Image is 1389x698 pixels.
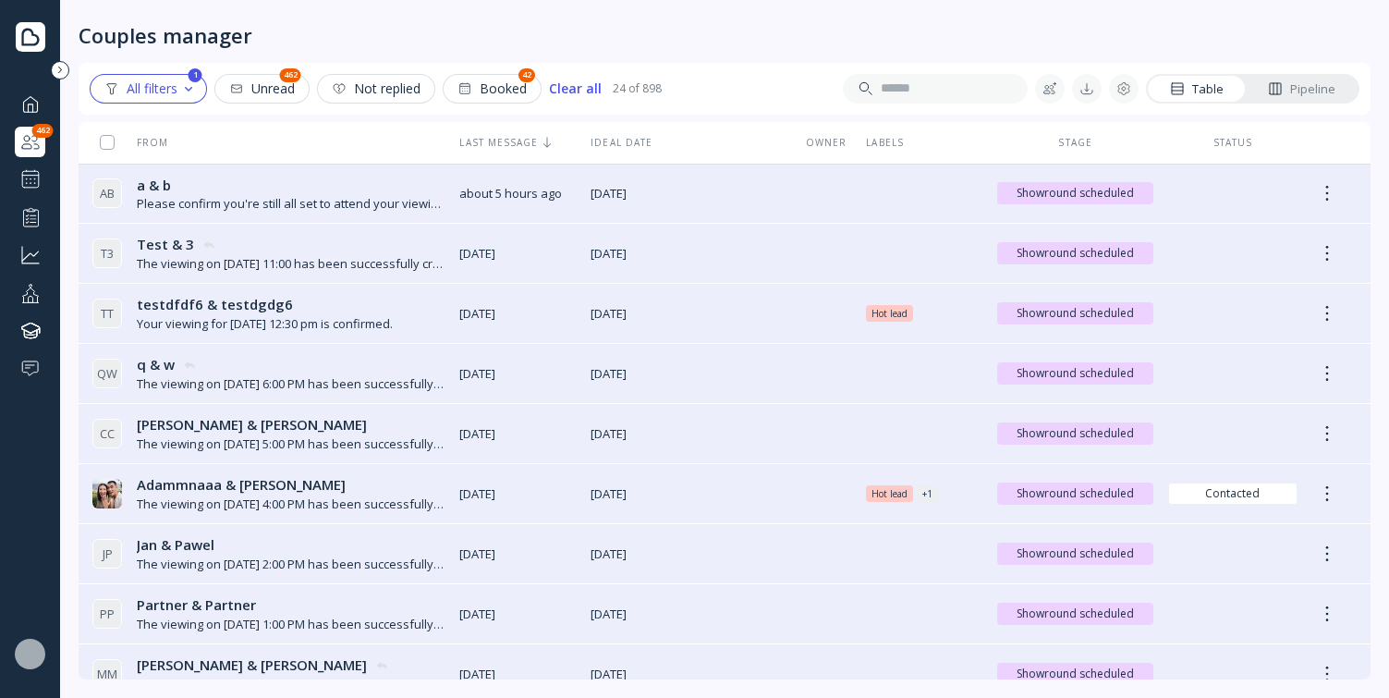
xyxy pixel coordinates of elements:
div: C C [92,419,122,448]
span: Contacted [1176,486,1290,501]
div: The viewing on [DATE] 6:00 PM has been successfully created by [PERSON_NAME]. [137,375,445,393]
a: Dashboard [15,89,45,119]
span: [DATE] [459,365,576,383]
div: P P [92,599,122,629]
div: M M [92,659,122,689]
div: 1 [189,68,202,82]
span: [PERSON_NAME] & [PERSON_NAME] [137,415,367,435]
button: Unread [214,74,310,104]
div: The viewing on [DATE] 2:00 PM has been successfully created by [PERSON_NAME]. [137,556,445,573]
span: [DATE] [591,185,786,202]
div: From [92,136,168,149]
span: [DATE] [591,606,786,623]
span: Adammnaaa & [PERSON_NAME] [137,475,346,495]
span: Showround scheduled [1005,366,1146,381]
div: The viewing on [DATE] 4:00 PM has been successfully created by [PERSON_NAME]. [137,496,445,513]
span: [DATE] [459,245,576,263]
button: Clear all [549,74,602,104]
span: Showround scheduled [1005,186,1146,201]
a: Showround scheduler [15,165,45,194]
div: Clear all [549,81,602,96]
img: dpr=2,fit=cover,g=face,w=32,h=32 [92,479,122,508]
div: The viewing on [DATE] 11:00 has been successfully created by [PERSON_NAME]. [137,255,445,273]
span: [DATE] [591,425,786,443]
a: Help & support [15,353,45,384]
span: Showround scheduled [1005,486,1146,501]
a: Performance [15,202,45,232]
div: Unread [229,81,295,96]
span: [DATE] [459,545,576,563]
div: A B [92,178,122,208]
span: [DATE] [591,365,786,383]
span: Hot lead [871,306,908,321]
div: 462 [32,124,54,138]
span: testdfdf6 & testdgdg6 [137,295,293,314]
a: Knowledge hub [15,315,45,346]
span: Showround scheduled [1005,306,1146,321]
span: [DATE] [459,425,576,443]
span: Showround scheduled [1005,246,1146,261]
a: Grow your business [15,239,45,270]
span: [DATE] [459,305,576,323]
span: Showround scheduled [1005,606,1146,621]
div: + 1 [922,486,932,501]
span: Showround scheduled [1005,426,1146,441]
span: [DATE] [591,666,786,683]
span: [DATE] [591,305,786,323]
button: All filters [90,74,207,104]
div: 42 [518,68,535,82]
span: [DATE] [459,666,576,683]
span: Hot lead [871,486,908,501]
div: 462 [280,68,301,82]
div: Owner [800,136,851,149]
span: [PERSON_NAME] & [PERSON_NAME] [137,655,367,675]
div: T T [92,299,122,328]
span: [DATE] [459,485,576,503]
div: Please confirm you're still all set to attend your viewing at [PERSON_NAME] on [DATE] 10:50. [137,195,445,213]
button: Booked [443,74,542,104]
div: Pipeline [1268,80,1335,98]
div: Labels [866,136,982,149]
span: [DATE] [459,606,576,623]
span: Test & 3 [137,235,194,254]
button: Not replied [317,74,435,104]
span: [DATE] [591,245,786,263]
div: All filters [104,81,192,96]
div: Booked [457,81,527,96]
div: The viewing on [DATE] 1:00 PM has been successfully created by [PERSON_NAME]. [137,616,445,633]
span: q & w [137,355,175,374]
div: The viewing on [DATE] 8:21 AM has been successfully created by [PERSON_NAME]. [137,676,445,693]
div: J P [92,539,122,569]
div: Couples manager [15,127,45,157]
span: Showround scheduled [1005,667,1146,681]
span: Partner & Partner [137,595,256,615]
div: Your viewing for [DATE] 12:30 pm is confirmed. [137,315,393,333]
a: Your profile [15,277,45,308]
div: Couples manager [79,22,252,48]
div: The viewing on [DATE] 5:00 PM has been successfully created by [PERSON_NAME]. [137,435,445,453]
div: Table [1170,80,1224,98]
span: a & b [137,176,171,195]
div: Not replied [332,81,420,96]
div: Ideal date [591,136,786,149]
div: Last message [459,136,576,149]
span: [DATE] [591,545,786,563]
div: T 3 [92,239,122,268]
span: Jan & Pawel [137,535,214,555]
span: [DATE] [591,485,786,503]
span: Showround scheduled [1005,546,1146,561]
a: Couples manager462 [15,127,45,157]
div: Q W [92,359,122,388]
span: about 5 hours ago [459,185,576,202]
div: Status [1168,136,1298,149]
div: Stage [997,136,1153,149]
div: 24 of 898 [613,80,662,96]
